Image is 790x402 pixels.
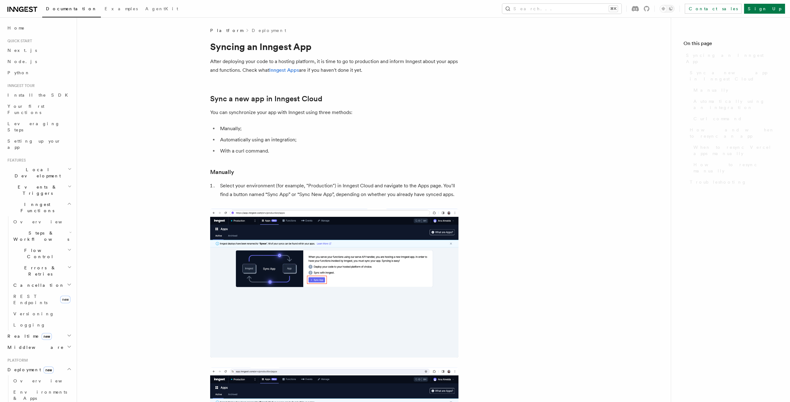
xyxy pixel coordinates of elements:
a: Manually [210,168,234,176]
a: REST Endpointsnew [11,291,73,308]
li: Select your environment (for example, "Production") in Inngest Cloud and navigate to the Apps pag... [218,181,458,199]
span: Inngest Functions [5,201,67,214]
span: Leveraging Steps [7,121,60,132]
button: Middleware [5,342,73,353]
a: Overview [11,216,73,227]
span: Middleware [5,344,64,350]
a: Automatically using an integration [691,96,778,113]
div: Inngest Functions [5,216,73,331]
button: Local Development [5,164,73,181]
a: Logging [11,319,73,331]
a: How to resync manually [691,159,778,176]
span: Sync a new app in Inngest Cloud [690,70,778,82]
span: Syncing an Inngest App [686,52,778,65]
button: Cancellation [11,280,73,291]
span: Overview [13,219,77,224]
kbd: ⌘K [609,6,618,12]
a: Syncing an Inngest App [684,50,778,67]
li: With a curl command. [218,147,458,155]
span: Logging [13,322,46,327]
a: Home [5,22,73,34]
a: Curl command [691,113,778,124]
a: Contact sales [685,4,742,14]
span: REST Endpoints [13,294,47,305]
span: Setting up your app [7,139,61,150]
span: Deployment [5,367,54,373]
span: Local Development [5,167,68,179]
a: Sync a new app in Inngest Cloud [210,94,322,103]
span: How and when to resync an app [690,127,778,139]
span: new [60,296,70,303]
a: Versioning [11,308,73,319]
span: Features [5,158,26,163]
span: new [43,367,54,373]
button: Steps & Workflows [11,227,73,245]
span: Realtime [5,333,52,339]
button: Events & Triggers [5,181,73,199]
span: Node.js [7,59,37,64]
button: Flow Control [11,245,73,262]
a: Leveraging Steps [5,118,73,135]
span: Home [7,25,25,31]
span: Flow Control [11,247,67,260]
button: Realtimenew [5,331,73,342]
span: Environments & Apps [13,390,67,401]
h1: Syncing an Inngest App [210,41,458,52]
a: When to resync Vercel apps manually [691,142,778,159]
span: Events & Triggers [5,184,68,196]
a: Manually [691,85,778,96]
span: Quick start [5,39,32,43]
span: Cancellation [11,282,65,288]
a: Documentation [42,2,101,17]
span: When to resync Vercel apps manually [693,144,778,157]
img: Inngest Cloud screen with sync App button when you have no apps synced yet [210,209,458,358]
span: Your first Functions [7,104,44,115]
li: Automatically using an integration; [218,135,458,144]
li: Manually; [218,124,458,133]
span: AgentKit [145,6,178,11]
button: Errors & Retries [11,262,73,280]
a: Setting up your app [5,135,73,153]
span: Inngest tour [5,83,35,88]
a: Examples [101,2,142,17]
span: Overview [13,378,77,383]
a: Deployment [252,27,286,34]
span: Errors & Retries [11,265,67,277]
button: Search...⌘K [502,4,621,14]
p: You can synchronize your app with Inngest using three methods: [210,108,458,117]
a: Your first Functions [5,101,73,118]
span: Manually [693,87,728,93]
button: Deploymentnew [5,364,73,375]
span: Examples [105,6,138,11]
span: Next.js [7,48,37,53]
a: Troubleshooting [687,176,778,188]
span: Platform [210,27,243,34]
span: Steps & Workflows [11,230,69,242]
a: Node.js [5,56,73,67]
button: Toggle dark mode [660,5,675,12]
span: Versioning [13,311,54,316]
a: Python [5,67,73,78]
span: Automatically using an integration [693,98,778,111]
a: AgentKit [142,2,182,17]
a: Sign Up [744,4,785,14]
span: Python [7,70,30,75]
span: new [42,333,52,340]
h4: On this page [684,40,778,50]
span: Platform [5,358,28,363]
button: Inngest Functions [5,199,73,216]
span: Documentation [46,6,97,11]
span: How to resync manually [693,162,778,174]
p: After deploying your code to a hosting platform, it is time to go to production and inform Innges... [210,57,458,75]
span: Install the SDK [7,93,72,98]
a: Inngest Apps [269,67,299,73]
a: Sync a new app in Inngest Cloud [687,67,778,85]
span: Curl command [693,116,742,122]
a: Next.js [5,45,73,56]
a: How and when to resync an app [687,124,778,142]
a: Overview [11,375,73,386]
span: Troubleshooting [690,179,747,185]
a: Install the SDK [5,89,73,101]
